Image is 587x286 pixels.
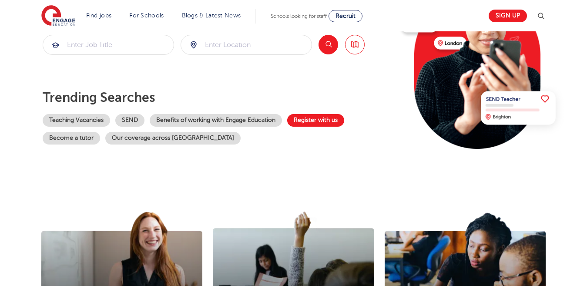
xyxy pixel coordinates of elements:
[489,10,527,22] a: Sign up
[181,35,312,55] div: Submit
[287,114,344,127] a: Register with us
[43,114,110,127] a: Teaching Vacancies
[86,12,112,19] a: Find jobs
[43,35,174,55] div: Submit
[129,12,164,19] a: For Schools
[43,35,174,54] input: Submit
[150,114,282,127] a: Benefits of working with Engage Education
[319,35,338,54] button: Search
[182,12,241,19] a: Blogs & Latest News
[43,90,394,105] p: Trending searches
[105,132,241,145] a: Our coverage across [GEOGRAPHIC_DATA]
[43,132,100,145] a: Become a tutor
[335,13,356,19] span: Recruit
[329,10,362,22] a: Recruit
[41,5,75,27] img: Engage Education
[271,13,327,19] span: Schools looking for staff
[181,35,312,54] input: Submit
[115,114,144,127] a: SEND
